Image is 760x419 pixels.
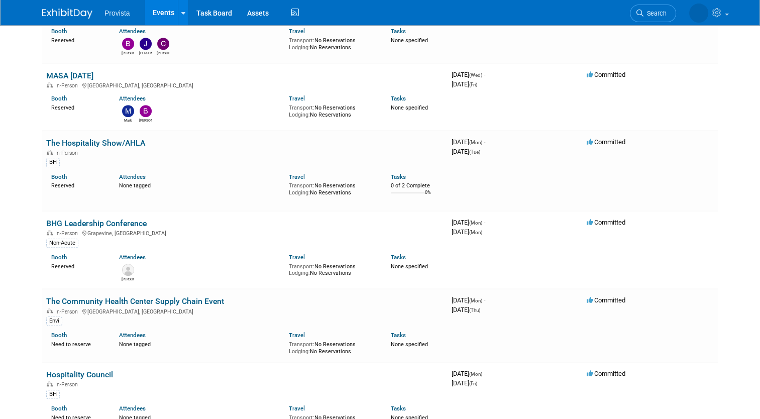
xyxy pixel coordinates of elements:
span: Committed [587,138,625,146]
span: Transport: [289,341,314,348]
span: - [484,370,485,377]
span: None specified [391,104,428,111]
div: [GEOGRAPHIC_DATA], [GEOGRAPHIC_DATA] [46,81,444,89]
span: [DATE] [452,379,477,387]
img: In-Person Event [47,82,53,87]
span: (Mon) [469,220,482,226]
img: In-Person Event [47,150,53,155]
div: No Reservations No Reservations [289,261,376,277]
span: Transport: [289,263,314,270]
img: Clifford Parker [157,38,169,50]
span: Lodging: [289,189,310,196]
div: BH [46,158,60,167]
span: (Tue) [469,149,480,155]
span: [DATE] [452,296,485,304]
div: No Reservations No Reservations [289,102,376,118]
span: - [484,296,485,304]
div: None tagged [119,180,281,189]
span: In-Person [55,150,81,156]
a: Attendees [119,332,146,339]
span: Committed [587,219,625,226]
span: In-Person [55,381,81,388]
a: Booth [51,28,67,35]
div: Reserved [51,180,104,189]
span: None specified [391,37,428,44]
div: Grapevine, [GEOGRAPHIC_DATA] [46,229,444,237]
img: Ron Krisman [122,264,134,276]
a: Attendees [119,28,146,35]
img: In-Person Event [47,230,53,235]
a: Search [630,5,676,22]
span: Transport: [289,37,314,44]
img: Beth Chan [122,38,134,50]
span: Lodging: [289,44,310,51]
div: No Reservations No Reservations [289,339,376,355]
div: Reserved [51,35,104,44]
a: Tasks [391,95,406,102]
span: (Mon) [469,298,482,303]
span: Lodging: [289,348,310,355]
a: Attendees [119,254,146,261]
a: Booth [51,254,67,261]
div: Clifford Parker [157,50,169,56]
span: Provista [104,9,130,17]
span: [DATE] [452,71,485,78]
span: None specified [391,341,428,348]
a: Attendees [119,173,146,180]
a: The Community Health Center Supply Chain Event [46,296,224,306]
span: (Thu) [469,307,480,313]
span: (Mon) [469,140,482,145]
div: None tagged [119,339,281,348]
a: Tasks [391,254,406,261]
div: Mark Maki [122,117,134,123]
span: (Mon) [469,230,482,235]
span: [DATE] [452,306,480,313]
span: [DATE] [452,148,480,155]
div: Non-Acute [46,239,78,248]
div: 0 of 2 Complete [391,182,444,189]
span: None specified [391,263,428,270]
a: Booth [51,332,67,339]
a: Travel [289,28,305,35]
span: In-Person [55,230,81,237]
div: [GEOGRAPHIC_DATA], [GEOGRAPHIC_DATA] [46,307,444,315]
div: Need to reserve [51,339,104,348]
div: Ron Krisman [122,276,134,282]
div: BH [46,390,60,399]
img: Jeff Lawrence [140,38,152,50]
a: Attendees [119,95,146,102]
img: Mark Maki [122,105,134,117]
span: Committed [587,370,625,377]
a: Travel [289,95,305,102]
span: Committed [587,71,625,78]
div: No Reservations No Reservations [289,180,376,196]
div: Jeff Lawrence [139,50,152,56]
span: (Fri) [469,82,477,87]
span: [DATE] [452,228,482,236]
a: Tasks [391,28,406,35]
a: Booth [51,405,67,412]
span: Transport: [289,182,314,189]
span: [DATE] [452,80,477,88]
span: - [484,138,485,146]
span: [DATE] [452,370,485,377]
span: (Wed) [469,72,482,78]
span: Lodging: [289,112,310,118]
a: MASA [DATE] [46,71,93,80]
img: ExhibitDay [42,9,92,19]
div: Reserved [51,102,104,112]
a: Travel [289,405,305,412]
a: Travel [289,173,305,180]
a: Attendees [119,405,146,412]
a: Tasks [391,405,406,412]
img: Beth Chan [140,105,152,117]
span: (Fri) [469,381,477,386]
span: In-Person [55,82,81,89]
a: Booth [51,173,67,180]
a: Booth [51,95,67,102]
a: BHG Leadership Conference [46,219,147,228]
img: Shai Davis [689,4,708,23]
div: Beth Chan [139,117,152,123]
div: No Reservations No Reservations [289,35,376,51]
img: In-Person Event [47,308,53,313]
